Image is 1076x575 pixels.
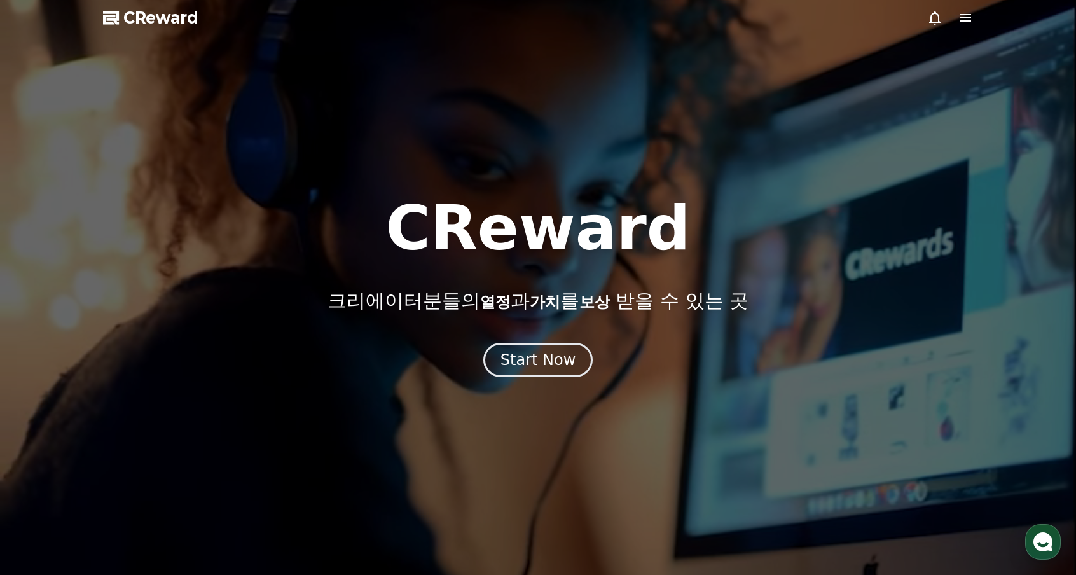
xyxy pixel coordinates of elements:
span: 홈 [40,422,48,433]
a: CReward [103,8,198,28]
a: 홈 [4,403,84,435]
span: 설정 [197,422,212,433]
button: Start Now [483,343,593,377]
a: Start Now [483,356,593,368]
a: 설정 [164,403,244,435]
span: CReward [123,8,198,28]
a: 대화 [84,403,164,435]
span: 열정 [480,293,511,311]
div: Start Now [500,350,576,370]
h1: CReward [385,198,690,259]
p: 크리에이터분들의 과 를 받을 수 있는 곳 [328,289,748,312]
span: 가치 [530,293,560,311]
span: 보상 [579,293,610,311]
span: 대화 [116,423,132,433]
